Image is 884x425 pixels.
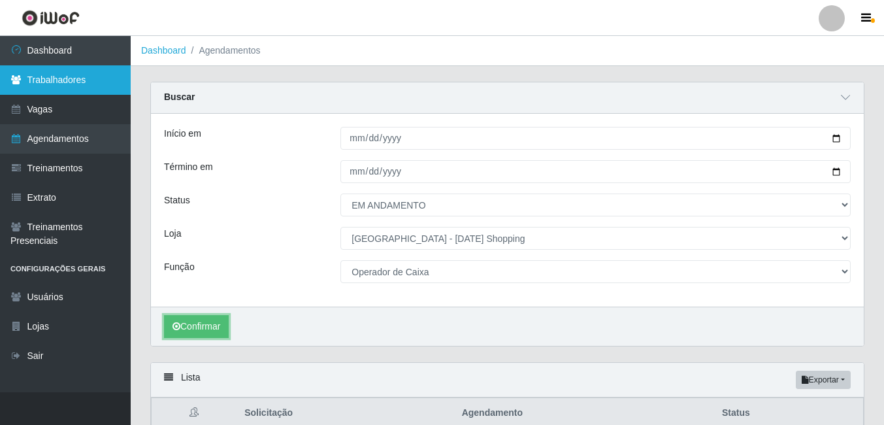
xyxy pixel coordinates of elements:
[164,315,229,338] button: Confirmar
[186,44,261,58] li: Agendamentos
[164,260,195,274] label: Função
[22,10,80,26] img: CoreUI Logo
[340,160,851,183] input: 00/00/0000
[164,127,201,141] label: Início em
[131,36,884,66] nav: breadcrumb
[164,160,213,174] label: Término em
[164,227,181,241] label: Loja
[796,371,851,389] button: Exportar
[340,127,851,150] input: 00/00/0000
[164,194,190,207] label: Status
[164,92,195,102] strong: Buscar
[141,45,186,56] a: Dashboard
[151,363,864,398] div: Lista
